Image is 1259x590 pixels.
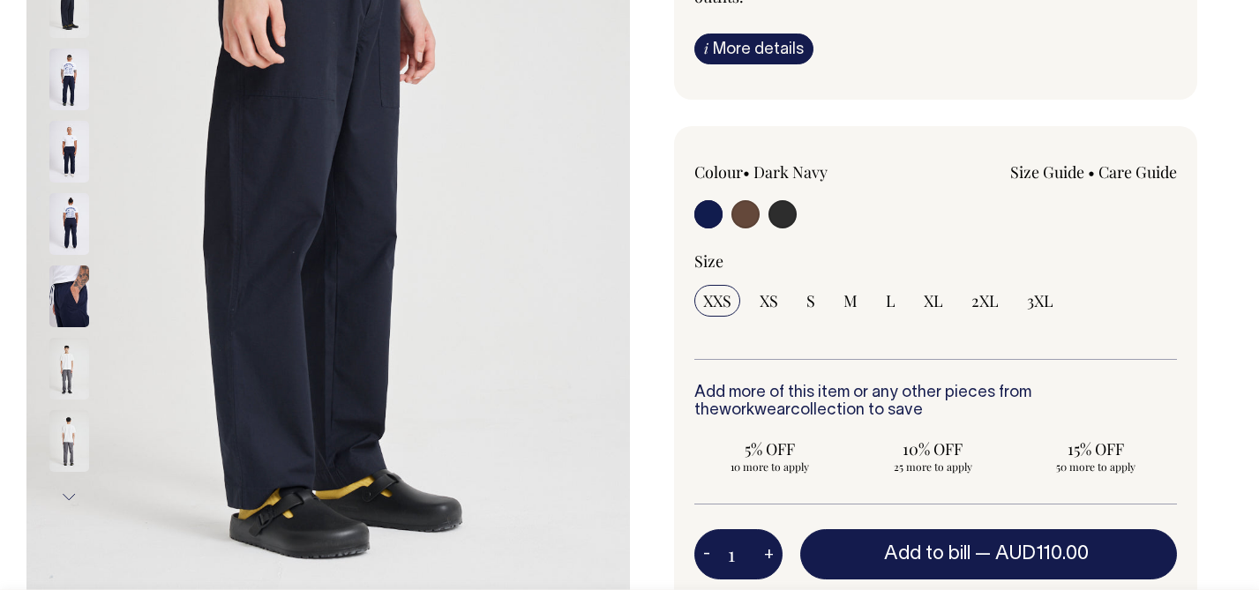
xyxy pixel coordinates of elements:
input: XL [915,285,952,317]
img: dark-navy [49,193,89,255]
span: — [975,545,1093,563]
a: iMore details [694,34,813,64]
button: Next [56,477,82,517]
a: Size Guide [1010,161,1084,183]
span: 25 more to apply [866,459,1000,474]
span: • [1088,161,1095,183]
input: M [835,285,866,317]
span: Add to bill [884,545,970,563]
input: 5% OFF 10 more to apply [694,433,846,479]
span: 3XL [1027,290,1053,311]
span: L [886,290,896,311]
input: 10% OFF 25 more to apply [857,433,1008,479]
span: M [843,290,858,311]
span: • [743,161,750,183]
div: Size [694,250,1178,272]
img: dark-navy [49,265,89,327]
span: XXS [703,290,731,311]
span: 10 more to apply [703,459,837,474]
label: Dark Navy [753,161,828,183]
input: 2XL [963,285,1008,317]
input: 15% OFF 50 more to apply [1019,433,1171,479]
span: 50 more to apply [1028,459,1162,474]
button: - [694,537,719,572]
input: 3XL [1018,285,1062,317]
span: 2XL [971,290,999,311]
img: dark-navy [49,121,89,183]
input: XS [751,285,787,317]
div: Colour [694,161,888,183]
span: XS [760,290,778,311]
h6: Add more of this item or any other pieces from the collection to save [694,385,1178,420]
img: charcoal [49,338,89,400]
span: 15% OFF [1028,438,1162,459]
a: workwear [719,403,791,418]
button: + [755,537,783,572]
button: Add to bill —AUD110.00 [800,529,1178,579]
span: 10% OFF [866,438,1000,459]
img: dark-navy [49,49,89,110]
a: Care Guide [1098,161,1177,183]
input: S [798,285,824,317]
input: XXS [694,285,740,317]
span: S [806,290,815,311]
span: XL [924,290,943,311]
span: 5% OFF [703,438,837,459]
span: i [704,39,708,57]
span: AUD110.00 [995,545,1089,563]
img: charcoal [49,410,89,472]
input: L [877,285,904,317]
